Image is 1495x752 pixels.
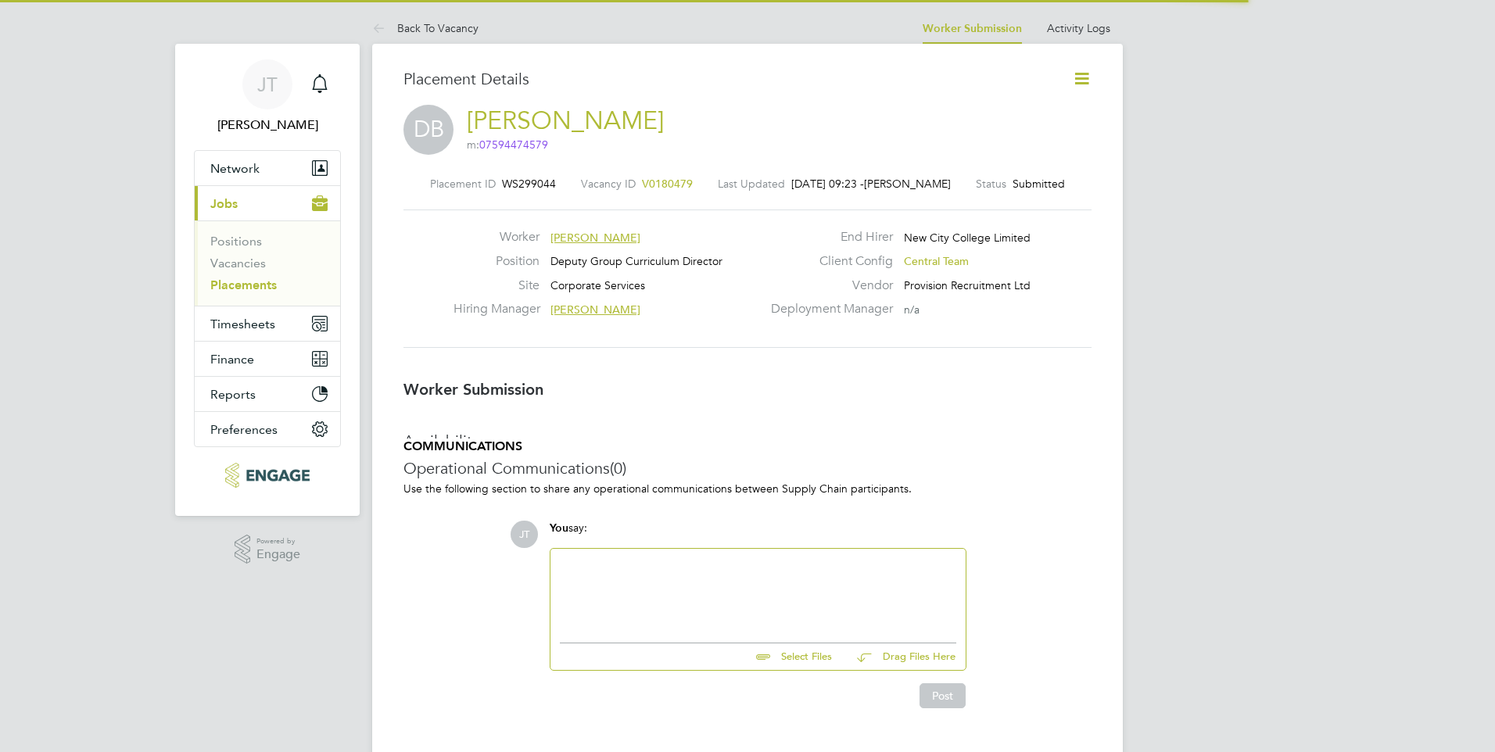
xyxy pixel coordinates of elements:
[225,463,309,488] img: provision-recruitment-logo-retina.png
[403,380,543,399] b: Worker Submission
[235,535,301,564] a: Powered byEngage
[550,303,640,317] span: [PERSON_NAME]
[550,521,966,548] div: say:
[210,196,238,211] span: Jobs
[210,234,262,249] a: Positions
[403,458,1092,478] h3: Operational Communications
[403,431,1092,451] h3: Availability
[610,458,626,478] span: (0)
[175,44,360,516] nav: Main navigation
[194,59,341,134] a: JT[PERSON_NAME]
[210,317,275,331] span: Timesheets
[210,256,266,270] a: Vacancies
[403,439,1092,455] h5: COMMUNICATIONS
[454,253,540,270] label: Position
[467,138,548,152] span: m:
[430,177,496,191] label: Placement ID
[976,177,1006,191] label: Status
[210,161,260,176] span: Network
[372,21,479,35] a: Back To Vacancy
[403,105,454,155] span: DB
[864,177,951,191] span: [PERSON_NAME]
[195,220,340,306] div: Jobs
[762,301,893,317] label: Deployment Manager
[195,342,340,376] button: Finance
[511,521,538,548] span: JT
[923,22,1022,35] a: Worker Submission
[454,229,540,245] label: Worker
[195,306,340,341] button: Timesheets
[502,177,556,191] span: WS299044
[479,138,548,152] span: 07594474579
[195,186,340,220] button: Jobs
[718,177,785,191] label: Last Updated
[904,303,920,317] span: n/a
[210,352,254,367] span: Finance
[581,177,636,191] label: Vacancy ID
[403,482,1092,496] p: Use the following section to share any operational communications between Supply Chain participants.
[904,254,969,268] span: Central Team
[550,521,568,535] span: You
[256,548,300,561] span: Engage
[904,278,1031,292] span: Provision Recruitment Ltd
[195,151,340,185] button: Network
[210,387,256,402] span: Reports
[467,106,664,136] a: [PERSON_NAME]
[210,422,278,437] span: Preferences
[194,116,341,134] span: James Tarling
[904,231,1031,245] span: New City College Limited
[1047,21,1110,35] a: Activity Logs
[403,69,1049,89] h3: Placement Details
[454,278,540,294] label: Site
[195,377,340,411] button: Reports
[256,535,300,548] span: Powered by
[762,229,893,245] label: End Hirer
[642,177,693,191] span: V0180479
[762,253,893,270] label: Client Config
[550,231,640,245] span: [PERSON_NAME]
[762,278,893,294] label: Vendor
[844,641,956,674] button: Drag Files Here
[791,177,864,191] span: [DATE] 09:23 -
[454,301,540,317] label: Hiring Manager
[920,683,966,708] button: Post
[257,74,278,95] span: JT
[195,412,340,446] button: Preferences
[550,278,645,292] span: Corporate Services
[210,278,277,292] a: Placements
[194,463,341,488] a: Go to home page
[550,254,722,268] span: Deputy Group Curriculum Director
[1013,177,1065,191] span: Submitted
